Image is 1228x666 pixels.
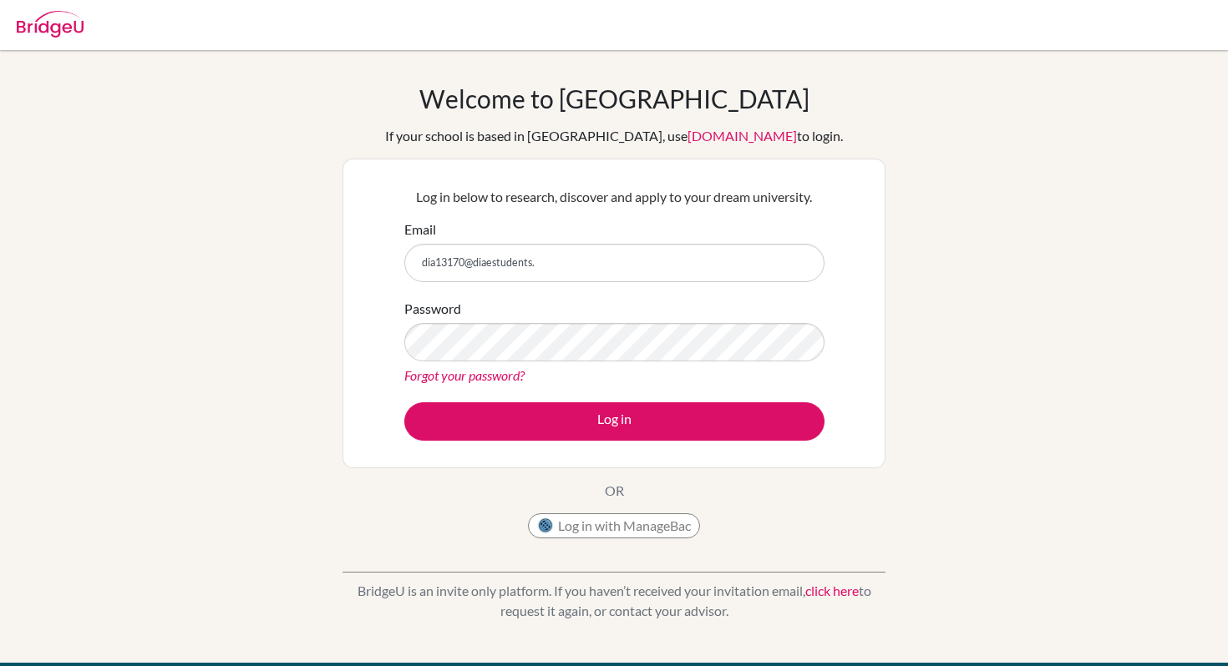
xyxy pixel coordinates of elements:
a: click here [805,583,859,598]
h1: Welcome to [GEOGRAPHIC_DATA] [419,83,809,114]
button: Log in [404,402,825,441]
a: [DOMAIN_NAME] [688,128,797,144]
button: Log in with ManageBac [528,513,700,538]
p: BridgeU is an invite only platform. If you haven’t received your invitation email, to request it ... [343,581,885,621]
img: Bridge-U [17,11,84,38]
label: Password [404,299,461,319]
a: Forgot your password? [404,367,525,383]
div: If your school is based in [GEOGRAPHIC_DATA], use to login. [385,126,843,146]
p: Log in below to research, discover and apply to your dream university. [404,187,825,207]
p: OR [605,481,624,501]
label: Email [404,219,436,240]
